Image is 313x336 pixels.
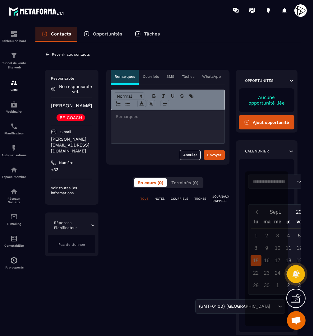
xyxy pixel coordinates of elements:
p: Opportunités [93,31,122,37]
p: Revenir aux contacts [52,52,90,57]
p: Numéro [59,160,73,165]
div: Envoyer [207,152,221,158]
p: TOUT [140,197,148,201]
p: Réseaux Sociaux [2,197,26,204]
button: Terminés (0) [168,178,202,187]
p: Aucune opportunité liée [245,95,288,106]
p: JOURNAUX D'APPELS [212,194,229,203]
p: No responsable yet [59,84,92,94]
p: WhatsApp [202,74,221,79]
span: Pas de donnée [58,242,85,247]
p: +33 [51,167,92,173]
p: TÂCHES [194,197,206,201]
img: automations [10,144,18,152]
a: social-networksocial-networkRéseaux Sociaux [2,183,26,208]
div: 5 [294,230,305,241]
a: Tâches [129,27,166,42]
a: emailemailE-mailing [2,208,26,230]
button: Ajout opportunité [239,115,294,129]
img: formation [10,79,18,86]
img: scheduler [10,123,18,130]
p: Courriels [143,74,159,79]
a: accountantaccountantComptabilité [2,230,26,252]
a: [PERSON_NAME] [51,103,92,109]
div: 4 [283,230,294,241]
p: Contacts [51,31,71,37]
img: formation [10,30,18,38]
p: Tâches [144,31,160,37]
p: Voir toutes les informations [51,185,92,195]
div: Ouvrir le chat [287,311,306,330]
img: email [10,213,18,221]
button: Envoyer [204,150,225,160]
img: logo [9,6,65,17]
p: Responsable [51,76,92,81]
p: E-mail [60,129,71,134]
a: formationformationTunnel de vente Site web [2,47,26,74]
p: [PERSON_NAME][EMAIL_ADDRESS][DOMAIN_NAME] [51,136,92,154]
p: Planificateur [2,132,26,135]
div: je [283,217,294,228]
img: formation [10,52,18,59]
img: social-network [10,188,18,195]
span: Terminés (0) [171,180,198,185]
p: CRM [2,88,26,91]
p: SMS [166,74,175,79]
div: Search for option [195,299,285,314]
a: automationsautomationsWebinaire [2,96,26,118]
span: En cours (0) [138,180,163,185]
a: automationsautomationsEspace membre [2,161,26,183]
a: formationformationTableau de bord [2,26,26,47]
img: automations [10,101,18,108]
div: 11 [283,243,294,254]
div: 12 [294,243,305,254]
button: Annuler [180,150,201,160]
p: Opportunités [245,78,274,83]
p: COURRIELS [171,197,188,201]
p: Calendrier [245,149,269,154]
button: En cours (0) [134,178,167,187]
p: Comptabilité [2,244,26,247]
img: accountant [10,235,18,242]
a: formationformationCRM [2,74,26,96]
a: Contacts [35,27,77,42]
p: BE COACH [60,115,82,120]
p: Webinaire [2,110,26,113]
p: Tâches [182,74,194,79]
p: NOTES [155,197,165,201]
span: (GMT+01:00) [GEOGRAPHIC_DATA] [198,303,272,310]
div: 19 [294,255,305,266]
div: 18 [283,255,294,266]
p: Tunnel de vente Site web [2,61,26,70]
p: Espace membre [2,175,26,179]
img: automations [10,257,18,264]
div: ve [294,217,305,228]
p: IA prospects [2,266,26,269]
p: Réponses Planificateur [54,220,90,230]
p: E-mailing [2,222,26,226]
img: automations [10,166,18,174]
p: Automatisations [2,153,26,157]
a: automationsautomationsAutomatisations [2,140,26,161]
a: Opportunités [77,27,129,42]
a: schedulerschedulerPlanificateur [2,118,26,140]
p: Tableau de bord [2,39,26,43]
p: Remarques [115,74,135,79]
